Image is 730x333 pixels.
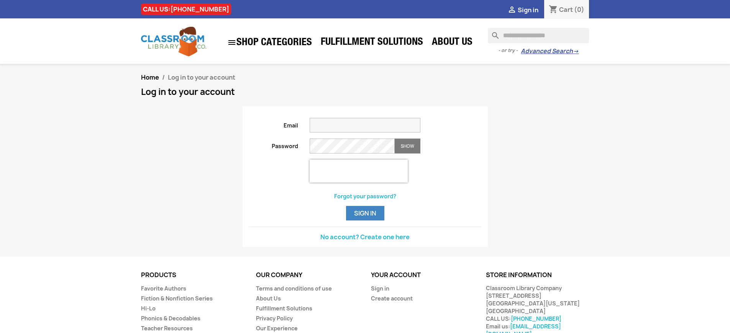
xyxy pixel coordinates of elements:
[256,305,312,312] a: Fulfillment Solutions
[573,47,579,55] span: →
[559,5,573,14] span: Cart
[371,285,389,292] a: Sign in
[511,315,561,322] a: [PHONE_NUMBER]
[549,5,558,15] i: shopping_cart
[521,47,579,55] a: Advanced Search→
[141,315,200,322] a: Phonics & Decodables
[223,34,316,51] a: SHOP CATEGORIES
[243,139,304,150] label: Password
[256,315,293,322] a: Privacy Policy
[518,6,538,14] span: Sign in
[141,272,244,279] p: Products
[334,193,396,200] a: Forgot your password?
[141,305,156,312] a: Hi-Lo
[488,28,497,37] i: search
[141,73,159,82] a: Home
[256,295,281,302] a: About Us
[346,206,384,220] button: Sign in
[168,73,235,82] span: Log in to your account
[395,139,420,153] button: Show
[498,47,521,54] span: - or try -
[227,38,236,47] i: 
[243,118,304,129] label: Email
[141,295,213,302] a: Fiction & Nonfiction Series
[507,6,538,14] a:  Sign in
[256,285,332,292] a: Terms and conditions of use
[486,272,589,279] p: Store information
[141,87,589,96] h1: Log in to your account
[141,285,186,292] a: Favorite Authors
[310,139,395,153] input: Password input
[171,5,229,13] a: [PHONE_NUMBER]
[141,27,206,56] img: Classroom Library Company
[310,160,408,183] iframe: reCAPTCHA
[507,6,517,15] i: 
[371,295,413,302] a: Create account
[141,325,193,332] a: Teacher Resources
[317,35,427,51] a: Fulfillment Solutions
[256,325,298,332] a: Our Experience
[141,3,231,15] div: CALL US:
[320,233,410,241] a: No account? Create one here
[256,272,359,279] p: Our company
[428,35,476,51] a: About Us
[371,271,421,279] a: Your account
[574,5,584,14] span: (0)
[488,28,589,43] input: Search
